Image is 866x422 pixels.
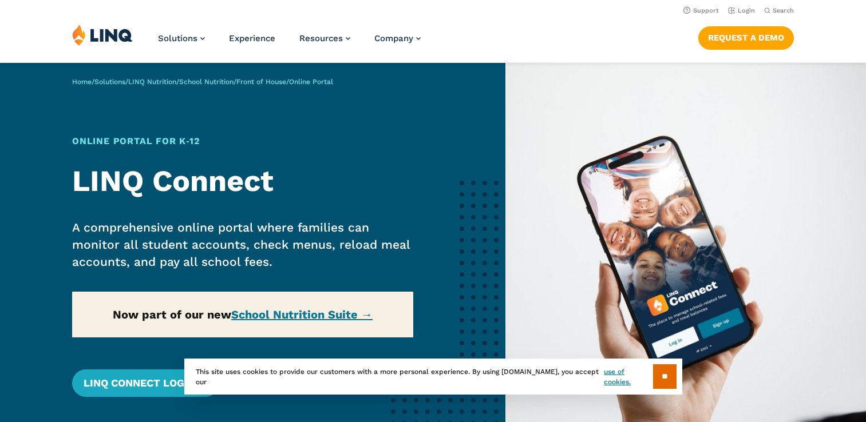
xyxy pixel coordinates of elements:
[179,78,234,86] a: School Nutrition
[184,359,682,395] div: This site uses cookies to provide our customers with a more personal experience. By using [DOMAIN...
[72,78,92,86] a: Home
[229,33,275,43] a: Experience
[698,26,794,49] a: Request a Demo
[299,33,343,43] span: Resources
[604,367,653,387] a: use of cookies.
[72,369,219,397] a: LINQ Connect Login
[72,78,333,86] span: / / / / /
[728,7,755,14] a: Login
[158,33,205,43] a: Solutions
[374,33,413,43] span: Company
[113,308,373,321] strong: Now part of our new
[764,6,794,15] button: Open Search Bar
[72,134,413,148] h1: Online Portal for K‑12
[236,78,286,86] a: Front of House
[72,24,133,46] img: LINQ | K‑12 Software
[128,78,176,86] a: LINQ Nutrition
[72,219,413,270] p: A comprehensive online portal where families can monitor all student accounts, check menus, reloa...
[299,33,350,43] a: Resources
[374,33,421,43] a: Company
[698,24,794,49] nav: Button Navigation
[158,33,197,43] span: Solutions
[773,7,794,14] span: Search
[94,78,125,86] a: Solutions
[683,7,719,14] a: Support
[72,164,274,198] strong: LINQ Connect
[289,78,333,86] span: Online Portal
[158,24,421,62] nav: Primary Navigation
